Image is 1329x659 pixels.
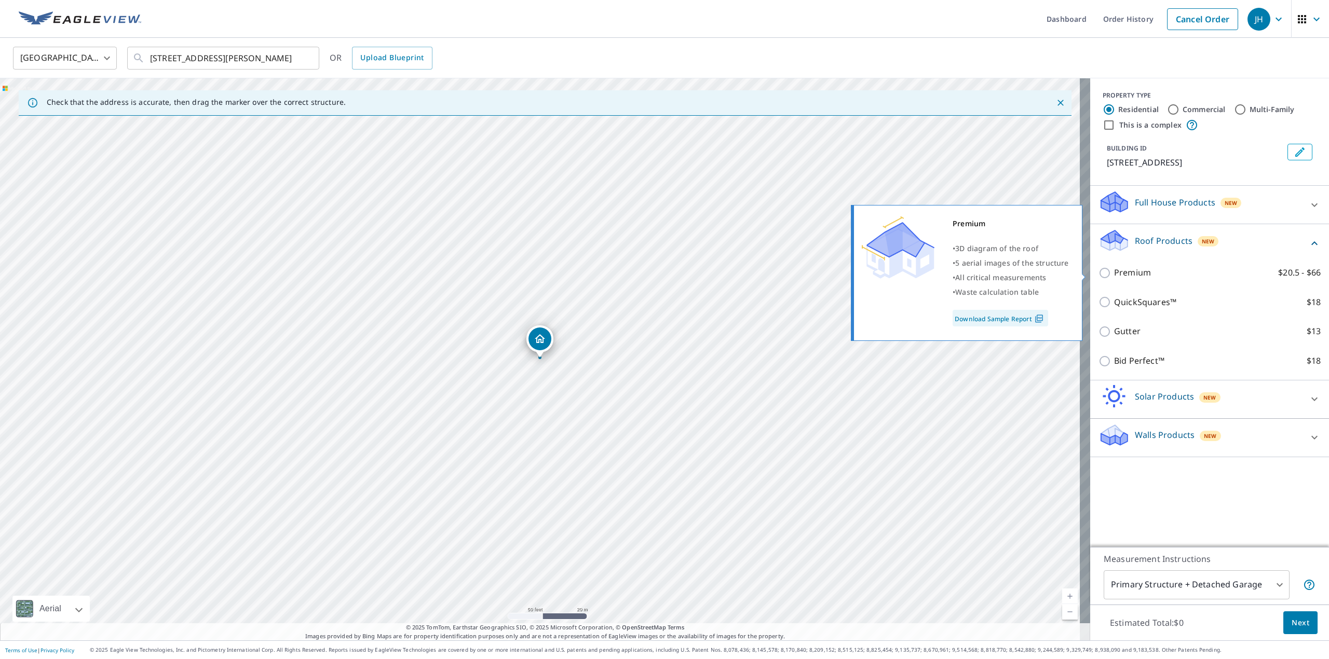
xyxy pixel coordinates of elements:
span: New [1203,393,1216,402]
img: EV Logo [19,11,141,27]
div: Premium [953,216,1069,231]
span: Upload Blueprint [360,51,424,64]
a: Current Level 19, Zoom Out [1062,604,1078,620]
a: Download Sample Report [953,310,1048,326]
a: Terms [668,623,685,631]
img: Premium [862,216,934,279]
p: Roof Products [1135,235,1192,247]
a: OpenStreetMap [622,623,666,631]
span: 5 aerial images of the structure [955,258,1068,268]
input: Search by address or latitude-longitude [150,44,298,73]
span: Next [1292,616,1309,629]
button: Close [1054,96,1067,109]
div: • [953,241,1069,256]
div: [GEOGRAPHIC_DATA] [13,44,117,73]
span: New [1204,432,1217,440]
a: Terms of Use [5,647,37,654]
span: New [1225,199,1238,207]
p: BUILDING ID [1107,144,1147,153]
span: Waste calculation table [955,287,1039,297]
label: Commercial [1183,104,1226,115]
p: $18 [1307,354,1321,367]
p: $18 [1307,296,1321,309]
p: Premium [1114,266,1151,279]
p: © 2025 Eagle View Technologies, Inc. and Pictometry International Corp. All Rights Reserved. Repo... [90,646,1324,654]
p: $13 [1307,325,1321,338]
p: [STREET_ADDRESS] [1107,156,1283,169]
button: Edit building 1 [1287,144,1312,160]
div: • [953,270,1069,285]
p: | [5,647,74,653]
span: All critical measurements [955,272,1046,282]
div: Aerial [12,596,90,622]
p: Walls Products [1135,429,1195,441]
div: Dropped pin, building 1, Residential property, 1771 Blueberry Dr Elkton, VA 22827-3742 [526,325,553,358]
span: © 2025 TomTom, Earthstar Geographics SIO, © 2025 Microsoft Corporation, © [406,623,685,632]
div: Roof ProductsNew [1099,228,1321,258]
span: 3D diagram of the roof [955,243,1038,253]
div: Primary Structure + Detached Garage [1104,570,1290,599]
div: Walls ProductsNew [1099,423,1321,452]
span: Your report will include the primary structure and a detached garage if one exists. [1303,579,1316,591]
p: Gutter [1114,325,1141,338]
div: Aerial [36,596,64,622]
a: Current Level 19, Zoom In [1062,588,1078,604]
div: PROPERTY TYPE [1103,91,1317,100]
p: $20.5 - $66 [1278,266,1321,279]
div: JH [1247,8,1270,31]
span: New [1202,237,1215,245]
p: Measurement Instructions [1104,553,1316,565]
label: Multi-Family [1250,104,1295,115]
a: Upload Blueprint [352,47,432,70]
p: QuickSquares™ [1114,296,1176,309]
a: Privacy Policy [40,647,74,654]
div: • [953,285,1069,299]
p: Solar Products [1135,390,1194,403]
div: Solar ProductsNew [1099,385,1321,414]
p: Estimated Total: $0 [1102,611,1192,634]
button: Next [1283,611,1318,635]
img: Pdf Icon [1032,314,1046,323]
a: Cancel Order [1167,8,1238,30]
label: Residential [1118,104,1159,115]
p: Check that the address is accurate, then drag the marker over the correct structure. [47,98,346,107]
div: Full House ProductsNew [1099,190,1321,219]
div: OR [330,47,432,70]
label: This is a complex [1119,120,1182,130]
p: Bid Perfect™ [1114,354,1164,367]
div: • [953,256,1069,270]
p: Full House Products [1135,196,1215,209]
